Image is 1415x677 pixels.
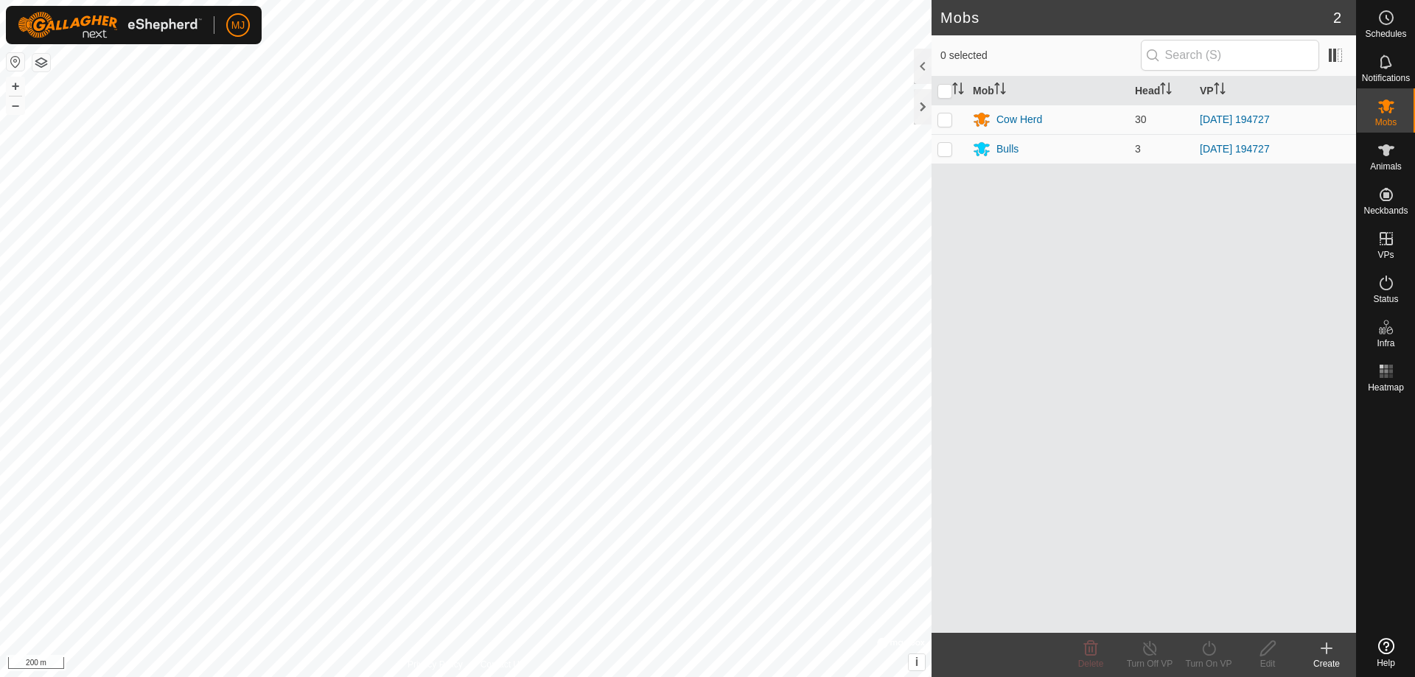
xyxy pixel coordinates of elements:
span: Schedules [1365,29,1406,38]
th: Mob [967,77,1129,105]
span: Notifications [1362,74,1410,83]
span: Neckbands [1363,206,1408,215]
span: VPs [1377,250,1394,259]
span: Heatmap [1368,383,1404,392]
input: Search (S) [1141,40,1319,71]
div: Turn Off VP [1120,657,1179,670]
span: 30 [1135,113,1147,125]
th: Head [1129,77,1194,105]
button: i [909,654,925,670]
p-sorticon: Activate to sort [952,85,964,97]
span: Mobs [1375,118,1397,127]
p-sorticon: Activate to sort [1214,85,1226,97]
a: [DATE] 194727 [1200,113,1270,125]
div: Cow Herd [996,112,1042,127]
p-sorticon: Activate to sort [994,85,1006,97]
h2: Mobs [940,9,1333,27]
a: Help [1357,632,1415,673]
a: Contact Us [481,658,524,671]
button: Reset Map [7,53,24,71]
button: – [7,97,24,114]
p-sorticon: Activate to sort [1160,85,1172,97]
span: Status [1373,295,1398,304]
a: Privacy Policy [408,658,463,671]
span: Animals [1370,162,1402,171]
img: Gallagher Logo [18,12,202,38]
a: [DATE] 194727 [1200,143,1270,155]
div: Turn On VP [1179,657,1238,670]
div: Bulls [996,141,1019,157]
span: 0 selected [940,48,1141,63]
span: Infra [1377,339,1394,348]
div: Create [1297,657,1356,670]
span: i [915,656,918,668]
span: 2 [1333,7,1341,29]
button: + [7,77,24,95]
th: VP [1194,77,1356,105]
div: Edit [1238,657,1297,670]
span: 3 [1135,143,1141,155]
span: Delete [1078,659,1104,669]
span: Help [1377,659,1395,667]
span: MJ [231,18,245,33]
button: Map Layers [32,54,50,71]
